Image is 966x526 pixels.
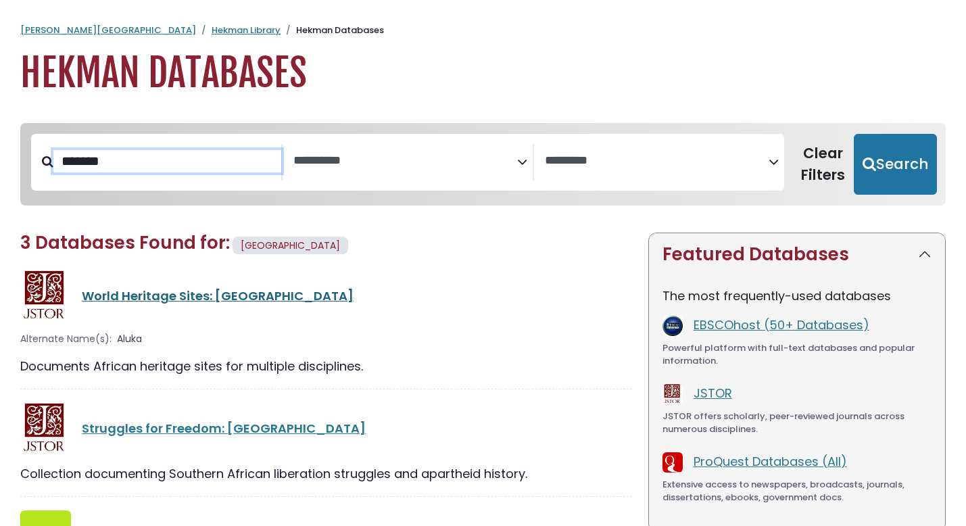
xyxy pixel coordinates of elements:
[241,239,340,252] span: [GEOGRAPHIC_DATA]
[545,154,769,168] textarea: Search
[792,134,854,195] button: Clear Filters
[82,420,366,437] a: Struggles for Freedom: [GEOGRAPHIC_DATA]
[694,453,847,470] a: ProQuest Databases (All)
[662,410,932,436] div: JSTOR offers scholarly, peer-reviewed journals across numerous disciplines.
[20,332,112,346] span: Alternate Name(s):
[649,233,945,276] button: Featured Databases
[20,24,196,37] a: [PERSON_NAME][GEOGRAPHIC_DATA]
[694,385,732,402] a: JSTOR
[20,24,946,37] nav: breadcrumb
[20,51,946,96] h1: Hekman Databases
[662,478,932,504] div: Extensive access to newspapers, broadcasts, journals, dissertations, ebooks, government docs.
[662,287,932,305] p: The most frequently-used databases
[212,24,281,37] a: Hekman Library
[281,24,384,37] li: Hekman Databases
[82,287,354,304] a: World Heritage Sites: [GEOGRAPHIC_DATA]
[53,150,281,172] input: Search database by title or keyword
[293,154,517,168] textarea: Search
[854,134,937,195] button: Submit for Search Results
[662,341,932,368] div: Powerful platform with full-text databases and popular information.
[694,316,869,333] a: EBSCOhost (50+ Databases)
[20,464,632,483] div: Collection documenting Southern African liberation struggles and apartheid history.
[20,231,230,255] span: 3 Databases Found for:
[117,332,142,346] span: Aluka
[20,357,632,375] div: Documents African heritage sites for multiple disciplines.
[20,123,946,206] nav: Search filters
